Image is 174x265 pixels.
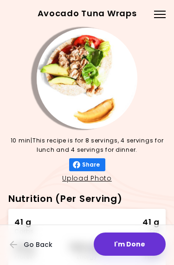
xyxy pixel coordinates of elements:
button: Go Back [10,234,65,255]
p: 10 min | This recipe is for 8 servings, 4 servings for lunch and 4 servings for dinner. [8,136,166,155]
span: Share [80,162,102,168]
span: Go Back [24,241,52,248]
div: 41 g [111,216,160,229]
button: Share [69,158,105,171]
button: I'm Done [94,233,166,256]
div: 41 g [14,216,63,229]
h2: Nutrition (Per Serving) [8,192,166,207]
h2: Avocado Tuna Wraps [9,6,165,21]
a: Upload Photo [62,174,112,183]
